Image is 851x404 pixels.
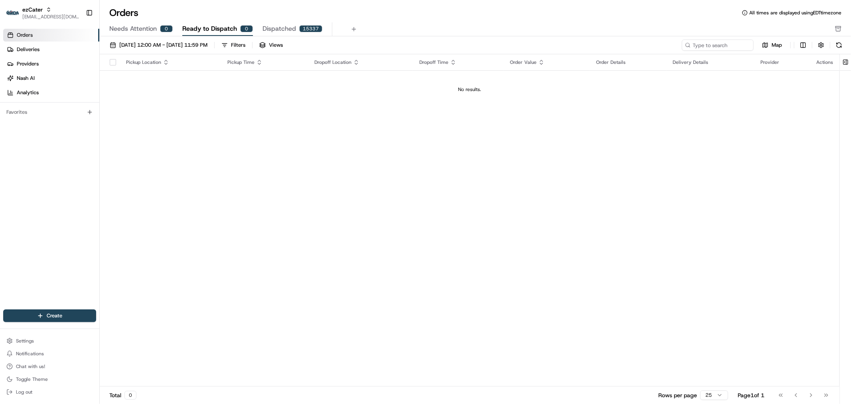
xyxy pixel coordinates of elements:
[160,25,173,32] div: 0
[682,40,754,51] input: Type to search
[17,75,35,82] span: Nash AI
[27,76,131,84] div: Start new chat
[124,391,136,400] div: 0
[22,14,79,20] button: [EMAIL_ADDRESS][DOMAIN_NAME]
[3,309,96,322] button: Create
[17,60,39,67] span: Providers
[27,84,101,91] div: We're available if you need us!
[17,32,33,39] span: Orders
[658,391,697,399] p: Rows per page
[79,135,97,141] span: Pylon
[64,113,131,127] a: 💻API Documentation
[16,389,32,395] span: Log out
[738,391,764,399] div: Page 1 of 1
[182,24,237,34] span: Ready to Dispatch
[3,43,99,56] a: Deliveries
[833,40,845,51] button: Refresh
[119,42,207,49] span: [DATE] 12:00 AM - [DATE] 11:59 PM
[314,59,407,65] div: Dropoff Location
[3,57,99,70] a: Providers
[109,391,136,400] div: Total
[16,351,44,357] span: Notifications
[56,135,97,141] a: Powered byPylon
[75,116,128,124] span: API Documentation
[47,312,62,319] span: Create
[3,386,96,398] button: Log out
[16,363,45,370] span: Chat with us!
[269,42,283,49] span: Views
[3,361,96,372] button: Chat with us!
[21,51,132,60] input: Clear
[67,117,74,123] div: 💻
[126,59,215,65] div: Pickup Location
[22,6,43,14] button: ezCater
[16,376,48,382] span: Toggle Theme
[816,59,833,65] div: Actions
[3,29,99,42] a: Orders
[419,59,497,65] div: Dropoff Time
[299,25,322,32] div: 15337
[256,40,286,51] button: Views
[8,8,24,24] img: Nash
[757,40,787,50] button: Map
[8,32,145,45] p: Welcome 👋
[8,76,22,91] img: 1736555255976-a54dd68f-1ca7-489b-9aae-adbdc363a1c4
[227,59,302,65] div: Pickup Time
[103,86,836,93] div: No results.
[17,89,39,96] span: Analytics
[760,59,804,65] div: Provider
[8,117,14,123] div: 📗
[109,6,138,19] h1: Orders
[772,42,782,49] span: Map
[17,46,39,53] span: Deliveries
[3,86,99,99] a: Analytics
[749,10,841,16] span: All times are displayed using EDT timezone
[596,59,660,65] div: Order Details
[16,338,34,344] span: Settings
[136,79,145,88] button: Start new chat
[16,116,61,124] span: Knowledge Base
[240,25,253,32] div: 0
[3,348,96,359] button: Notifications
[510,59,583,65] div: Order Value
[3,374,96,385] button: Toggle Theme
[109,24,157,34] span: Needs Attention
[263,24,296,34] span: Dispatched
[3,72,99,85] a: Nash AI
[6,10,19,16] img: ezCater
[3,335,96,347] button: Settings
[5,113,64,127] a: 📗Knowledge Base
[231,42,245,49] div: Filters
[3,106,96,119] div: Favorites
[673,59,748,65] div: Delivery Details
[106,40,211,51] button: [DATE] 12:00 AM - [DATE] 11:59 PM
[3,3,83,22] button: ezCaterezCater[EMAIL_ADDRESS][DOMAIN_NAME]
[218,40,249,51] button: Filters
